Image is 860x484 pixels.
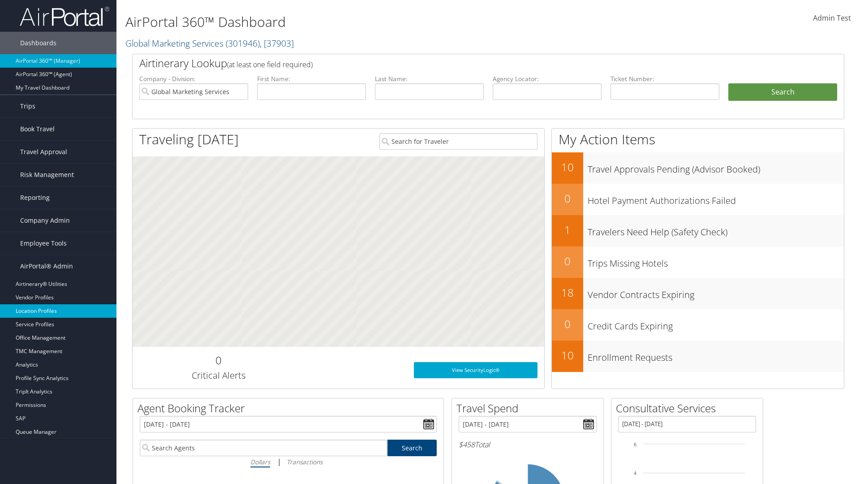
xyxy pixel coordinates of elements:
h2: Airtinerary Lookup [139,56,778,71]
span: (at least one field required) [227,60,313,69]
i: Transactions [287,458,322,466]
h1: Traveling [DATE] [139,130,239,149]
span: Admin Test [813,13,851,23]
h3: Credit Cards Expiring [588,315,844,333]
span: Reporting [20,186,50,209]
h3: Enrollment Requests [588,347,844,364]
h2: 0 [552,254,583,269]
h1: AirPortal 360™ Dashboard [125,13,609,31]
span: ( 301946 ) [226,37,260,49]
i: Dollars [250,458,270,466]
span: Company Admin [20,209,70,232]
h6: Total [459,440,597,449]
h3: Hotel Payment Authorizations Failed [588,190,844,207]
h3: Vendor Contracts Expiring [588,284,844,301]
a: 1Travelers Need Help (Safety Check) [552,215,844,246]
label: Last Name: [375,74,484,83]
a: 10Travel Approvals Pending (Advisor Booked) [552,152,844,184]
tspan: 6 [634,442,636,447]
label: Company - Division: [139,74,248,83]
h2: 10 [552,160,583,175]
h2: Agent Booking Tracker [138,401,443,416]
a: Admin Test [813,4,851,32]
input: Search Agents [140,440,387,456]
a: Global Marketing Services [125,37,294,49]
h2: 1 [552,222,583,238]
h3: Critical Alerts [139,369,297,382]
a: 18Vendor Contracts Expiring [552,278,844,309]
h2: 18 [552,285,583,300]
h3: Trips Missing Hotels [588,253,844,270]
span: Book Travel [20,118,55,140]
a: 0Hotel Payment Authorizations Failed [552,184,844,215]
h2: Consultative Services [616,401,763,416]
a: View SecurityLogic® [414,362,537,378]
a: Search [387,440,437,456]
label: Ticket Number: [611,74,719,83]
a: 0Credit Cards Expiring [552,309,844,341]
h2: Travel Spend [456,401,603,416]
input: Search for Traveler [379,133,537,150]
h2: 0 [552,316,583,332]
img: airportal-logo.png [20,6,109,27]
h1: My Action Items [552,130,844,149]
span: Travel Approval [20,141,67,163]
h2: 0 [552,191,583,206]
span: Employee Tools [20,232,67,255]
tspan: 4 [634,471,636,476]
a: 10Enrollment Requests [552,341,844,372]
h3: Travelers Need Help (Safety Check) [588,221,844,238]
h3: Travel Approvals Pending (Advisor Booked) [588,159,844,176]
div: | [140,456,437,467]
h2: 0 [139,353,297,368]
h2: 10 [552,348,583,363]
a: 0Trips Missing Hotels [552,246,844,278]
span: Dashboards [20,32,56,54]
span: Trips [20,95,35,117]
label: First Name: [257,74,366,83]
span: AirPortal® Admin [20,255,73,277]
span: , [ 37903 ] [260,37,294,49]
span: $458 [459,440,475,449]
button: Search [728,83,837,101]
span: Risk Management [20,164,74,186]
label: Agency Locator: [493,74,602,83]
